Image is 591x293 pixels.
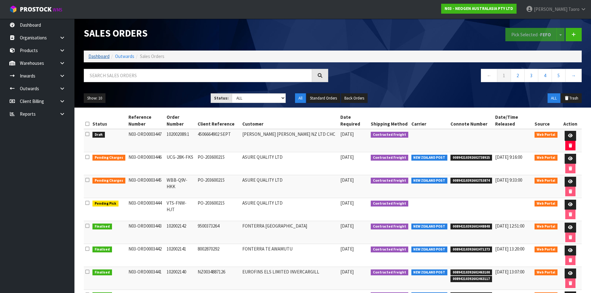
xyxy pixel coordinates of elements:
[241,244,339,267] td: FONTERRA TE AWAMUTU
[241,152,339,175] td: ASURE QUALITY LTD
[535,155,557,161] span: Web Portal
[165,198,196,221] td: VTS-FNW-HJT
[165,267,196,290] td: 102002140
[84,69,312,82] input: Search sales orders
[371,224,408,230] span: Contracted Freight
[450,276,492,282] span: 00894210392602463117
[53,7,62,13] small: WMS
[340,131,354,137] span: [DATE]
[127,152,165,175] td: N03-ORD0003446
[340,154,354,160] span: [DATE]
[371,201,408,207] span: Contracted Freight
[127,129,165,152] td: N03-ORD0003447
[533,112,559,129] th: Source
[196,112,241,129] th: Client Reference
[535,201,557,207] span: Web Portal
[241,175,339,198] td: ASURE QUALITY LTD
[445,6,513,11] strong: N03 - NEOGEN AUSTRALASIA PTY LTD
[338,69,582,84] nav: Page navigation
[196,198,241,221] td: PO-203600215
[538,69,552,82] a: 4
[127,221,165,244] td: N03-ORD0003443
[411,224,448,230] span: NEW ZEALAND POST
[340,269,354,275] span: [DATE]
[535,132,557,138] span: Web Portal
[481,69,497,82] a: ←
[165,112,196,129] th: Order Number
[411,155,448,161] span: NEW ZEALAND POST
[371,269,408,276] span: Contracted Freight
[92,269,112,276] span: Finalised
[495,223,524,229] span: [DATE] 12:51:00
[371,155,408,161] span: Contracted Freight
[450,224,492,230] span: 00894210392602448848
[196,152,241,175] td: PO-203600215
[127,267,165,290] td: N03-ORD0003441
[341,93,368,103] button: Back Orders
[535,269,557,276] span: Web Portal
[340,223,354,229] span: [DATE]
[511,69,525,82] a: 2
[88,53,110,59] a: Dashboard
[495,154,522,160] span: [DATE] 9:16:00
[92,246,112,253] span: Finalised
[340,246,354,252] span: [DATE]
[535,246,557,253] span: Web Portal
[165,152,196,175] td: UCG-28K-FKS
[534,6,567,12] span: [PERSON_NAME]
[20,5,51,13] span: ProStock
[241,129,339,152] td: [PERSON_NAME] [PERSON_NAME] NZ LTD CHC
[565,69,582,82] a: →
[561,93,582,103] button: Trash
[548,93,560,103] button: ALL
[196,129,241,152] td: 4506664902 SEPT
[165,244,196,267] td: 102002141
[92,155,125,161] span: Pending Charges
[140,53,164,59] span: Sales Orders
[241,198,339,221] td: ASURE QUALITY LTD
[115,53,134,59] a: Outwards
[559,112,582,129] th: Action
[196,267,241,290] td: NZ0034887126
[411,178,448,184] span: NEW ZEALAND POST
[92,178,125,184] span: Pending Charges
[340,177,354,183] span: [DATE]
[196,175,241,198] td: PO-203600215
[127,175,165,198] td: N03-ORD0003445
[241,221,339,244] td: FONTERRA [GEOGRAPHIC_DATA]
[165,221,196,244] td: 102002142
[450,155,492,161] span: 00894210392602738925
[497,69,511,82] a: 1
[495,269,524,275] span: [DATE] 13:07:00
[535,224,557,230] span: Web Portal
[495,246,524,252] span: [DATE] 13:20:00
[371,246,408,253] span: Contracted Freight
[340,200,354,206] span: [DATE]
[411,246,448,253] span: NEW ZEALAND POST
[505,28,557,41] button: Pick Selected -FEFO
[450,178,492,184] span: 00894210392602753874
[371,132,408,138] span: Contracted Freight
[307,93,340,103] button: Standard Orders
[450,246,492,253] span: 00894210392602471273
[241,267,339,290] td: EUROFINS ELS LIMITED INVERCARGILL
[411,269,448,276] span: NEW ZEALAND POST
[127,198,165,221] td: N03-ORD0003444
[196,221,241,244] td: 9500373264
[127,112,165,129] th: Reference Number
[369,112,410,129] th: Shipping Method
[339,112,369,129] th: Date Required
[449,112,494,129] th: Connote Number
[91,112,127,129] th: Status
[241,112,339,129] th: Customer
[535,178,557,184] span: Web Portal
[9,5,17,13] img: cube-alt.png
[196,244,241,267] td: 8002870292
[494,112,533,129] th: Date/Time Released
[165,175,196,198] td: WBB-Q9V-HKK
[92,132,105,138] span: Draft
[214,95,229,101] strong: Status:
[165,129,196,152] td: 102002089.1
[371,178,408,184] span: Contracted Freight
[127,244,165,267] td: N03-ORD0003442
